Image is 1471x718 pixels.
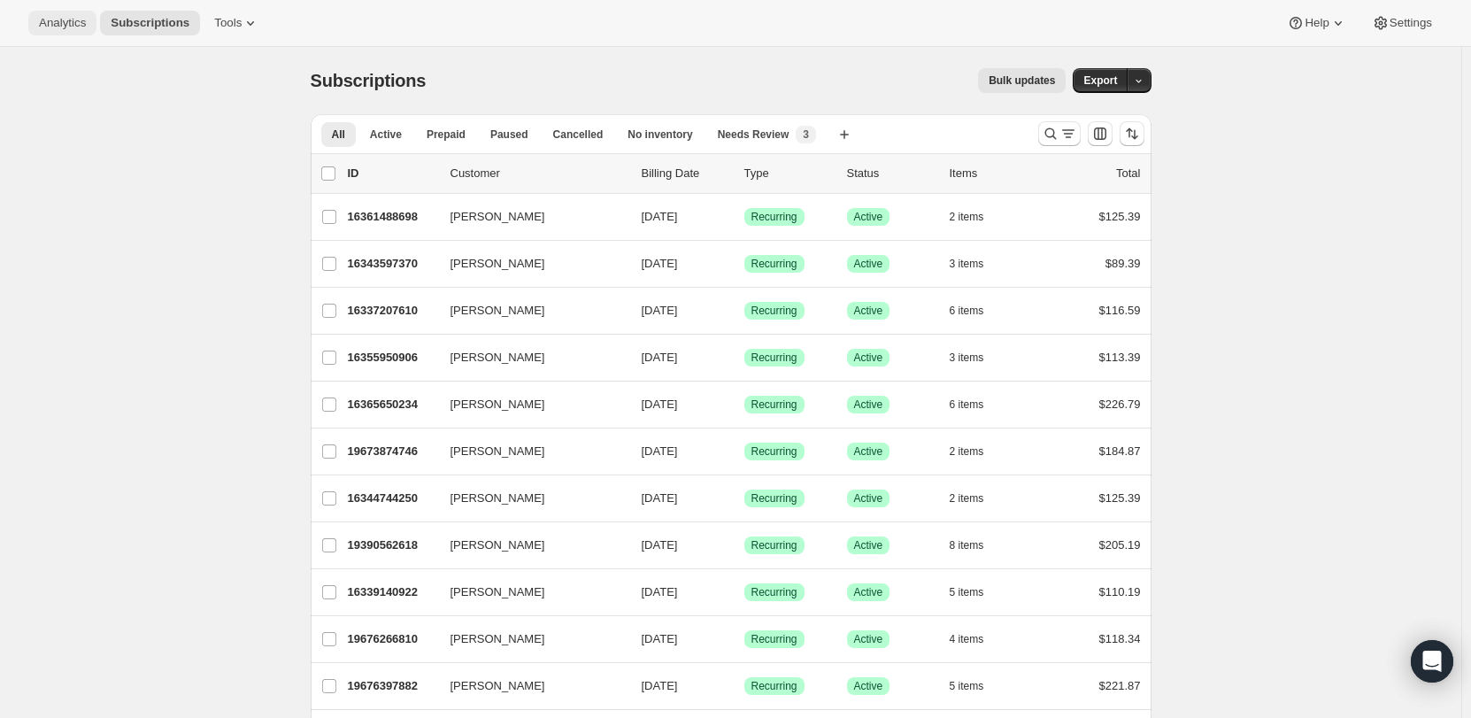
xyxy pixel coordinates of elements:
[989,73,1055,88] span: Bulk updates
[642,444,678,458] span: [DATE]
[950,345,1004,370] button: 3 items
[950,257,984,271] span: 3 items
[440,250,617,278] button: [PERSON_NAME]
[440,484,617,513] button: [PERSON_NAME]
[1276,11,1357,35] button: Help
[451,396,545,413] span: [PERSON_NAME]
[348,251,1141,276] div: 16343597370[PERSON_NAME][DATE]SuccessRecurringSuccessActive3 items$89.39
[854,538,883,552] span: Active
[348,345,1141,370] div: 16355950906[PERSON_NAME][DATE]SuccessRecurringSuccessActive3 items$113.39
[642,304,678,317] span: [DATE]
[100,11,200,35] button: Subscriptions
[1099,585,1141,598] span: $110.19
[1305,16,1329,30] span: Help
[1099,304,1141,317] span: $116.59
[642,538,678,552] span: [DATE]
[744,165,833,182] div: Type
[642,257,678,270] span: [DATE]
[348,255,436,273] p: 16343597370
[978,68,1066,93] button: Bulk updates
[348,298,1141,323] div: 16337207610[PERSON_NAME][DATE]SuccessRecurringSuccessActive6 items$116.59
[348,302,436,320] p: 16337207610
[440,203,617,231] button: [PERSON_NAME]
[1099,491,1141,505] span: $125.39
[854,679,883,693] span: Active
[490,127,528,142] span: Paused
[348,627,1141,652] div: 19676266810[PERSON_NAME][DATE]SuccessRecurringSuccessActive4 items$118.34
[854,304,883,318] span: Active
[451,349,545,367] span: [PERSON_NAME]
[311,71,427,90] span: Subscriptions
[214,16,242,30] span: Tools
[642,210,678,223] span: [DATE]
[950,533,1004,558] button: 8 items
[950,210,984,224] span: 2 items
[950,674,1004,699] button: 5 items
[348,674,1141,699] div: 19676397882[PERSON_NAME][DATE]SuccessRecurringSuccessActive5 items$221.87
[950,585,984,599] span: 5 items
[440,578,617,606] button: [PERSON_NAME]
[854,444,883,459] span: Active
[950,627,1004,652] button: 4 items
[950,251,1004,276] button: 3 items
[1390,16,1432,30] span: Settings
[370,127,402,142] span: Active
[440,437,617,466] button: [PERSON_NAME]
[1116,165,1140,182] p: Total
[950,165,1038,182] div: Items
[950,444,984,459] span: 2 items
[440,297,617,325] button: [PERSON_NAME]
[642,679,678,692] span: [DATE]
[451,677,545,695] span: [PERSON_NAME]
[950,679,984,693] span: 5 items
[348,165,1141,182] div: IDCustomerBilling DateTypeStatusItemsTotal
[1361,11,1443,35] button: Settings
[803,127,809,142] span: 3
[451,630,545,648] span: [PERSON_NAME]
[1099,632,1141,645] span: $118.34
[751,444,797,459] span: Recurring
[854,398,883,412] span: Active
[950,632,984,646] span: 4 items
[451,165,628,182] p: Customer
[348,165,436,182] p: ID
[451,208,545,226] span: [PERSON_NAME]
[348,537,436,554] p: 19390562618
[1120,121,1144,146] button: Sort the results
[950,486,1004,511] button: 2 items
[854,632,883,646] span: Active
[348,533,1141,558] div: 19390562618[PERSON_NAME][DATE]SuccessRecurringSuccessActive8 items$205.19
[451,255,545,273] span: [PERSON_NAME]
[642,165,730,182] p: Billing Date
[751,210,797,224] span: Recurring
[451,537,545,554] span: [PERSON_NAME]
[204,11,270,35] button: Tools
[28,11,96,35] button: Analytics
[854,585,883,599] span: Active
[440,344,617,372] button: [PERSON_NAME]
[1099,538,1141,552] span: $205.19
[1038,121,1081,146] button: Search and filter results
[830,122,859,147] button: Create new view
[642,351,678,364] span: [DATE]
[348,396,436,413] p: 16365650234
[950,298,1004,323] button: 6 items
[642,585,678,598] span: [DATE]
[348,439,1141,464] div: 19673874746[PERSON_NAME][DATE]SuccessRecurringSuccessActive2 items$184.87
[628,127,692,142] span: No inventory
[950,538,984,552] span: 8 items
[1088,121,1113,146] button: Customize table column order and visibility
[1083,73,1117,88] span: Export
[854,210,883,224] span: Active
[950,304,984,318] span: 6 items
[348,490,436,507] p: 16344744250
[751,632,797,646] span: Recurring
[642,398,678,411] span: [DATE]
[348,580,1141,605] div: 16339140922[PERSON_NAME][DATE]SuccessRecurringSuccessActive5 items$110.19
[39,16,86,30] span: Analytics
[451,490,545,507] span: [PERSON_NAME]
[427,127,466,142] span: Prepaid
[1099,210,1141,223] span: $125.39
[553,127,604,142] span: Cancelled
[332,127,345,142] span: All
